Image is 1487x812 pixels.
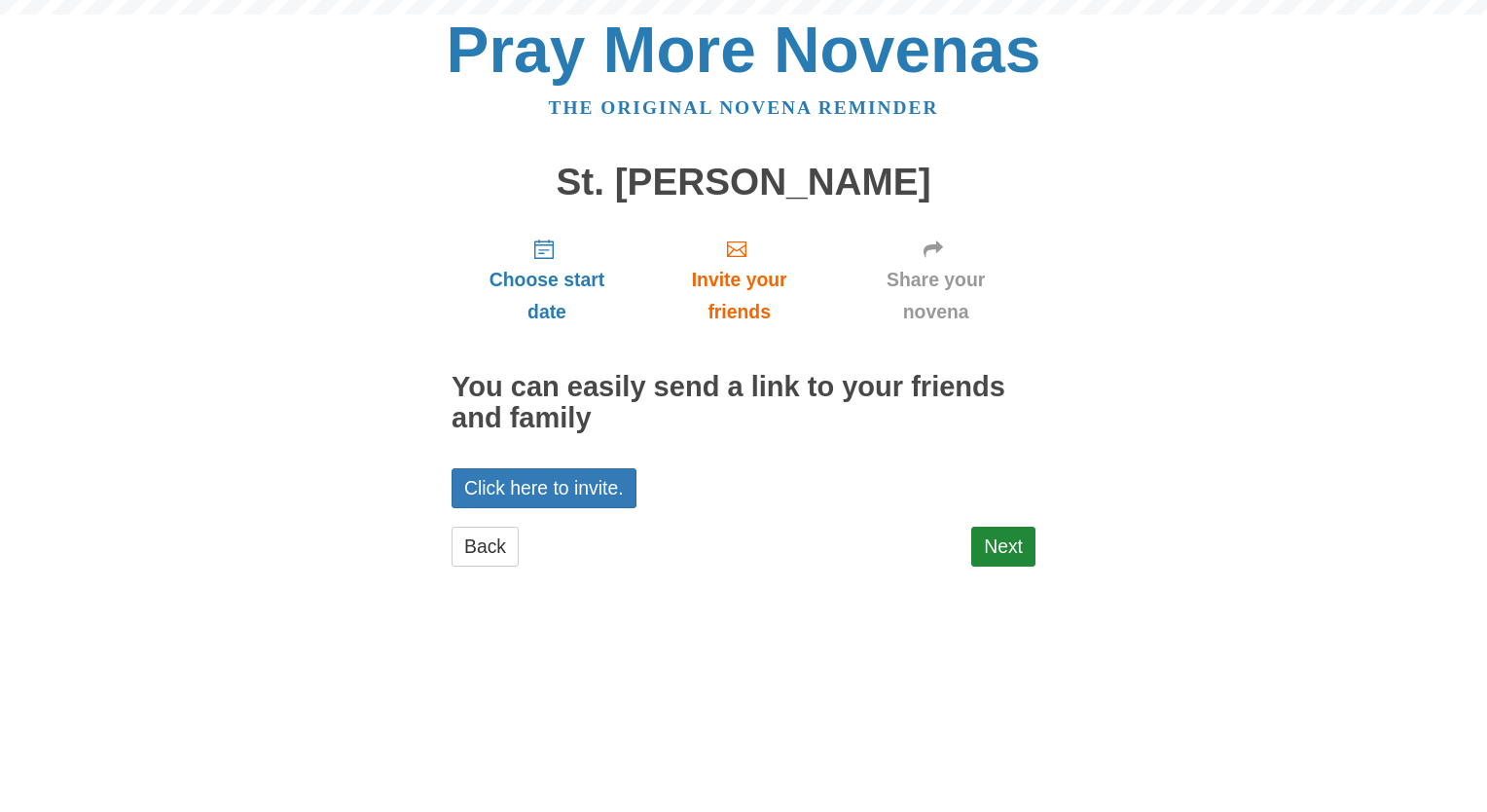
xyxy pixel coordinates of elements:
a: Click here to invite. [452,468,636,508]
a: Pray More Novenas [447,14,1041,86]
span: Choose start date [471,264,623,328]
a: Choose start date [452,222,642,338]
a: Back [452,527,519,567]
span: Invite your friends [662,264,816,328]
a: Share your novena [836,222,1035,338]
a: The original novena reminder [549,97,939,118]
a: Invite your friends [642,222,836,338]
a: Next [971,527,1035,567]
h1: St. [PERSON_NAME] [452,162,1035,203]
h2: You can easily send a link to your friends and family [452,372,1035,434]
span: Share your novena [855,264,1016,328]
